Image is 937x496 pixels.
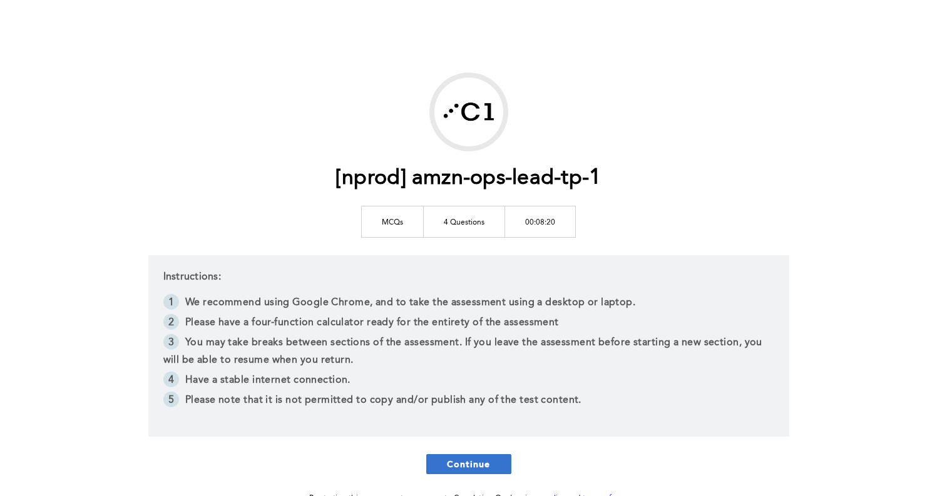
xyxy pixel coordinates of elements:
li: You may take breaks between sections of the assessment. If you leave the assessment before starti... [163,334,774,372]
td: 00:08:20 [505,206,576,237]
li: Please note that it is not permitted to copy and/or publish any of the test content. [163,392,774,412]
li: Please have a four-function calculator ready for the entirety of the assessment [163,314,774,334]
li: Have a stable internet connection. [163,372,774,392]
td: MCQs [362,206,424,237]
div: Instructions: [148,255,789,437]
img: Correlation One [434,78,503,146]
span: Continue [447,458,491,470]
h1: [nprod] amzn-ops-lead-tp-1 [336,166,602,191]
li: We recommend using Google Chrome, and to take the assessment using a desktop or laptop. [163,294,774,314]
button: Continue [426,454,511,474]
td: 4 Questions [424,206,505,237]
